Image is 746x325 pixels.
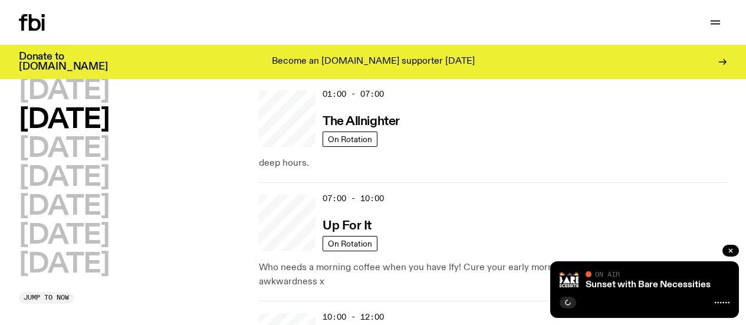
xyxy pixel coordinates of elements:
[323,132,377,147] a: On Rotation
[19,165,109,191] button: [DATE]
[328,239,372,248] span: On Rotation
[272,57,475,67] p: Become an [DOMAIN_NAME] supporter [DATE]
[323,193,384,204] span: 07:00 - 10:00
[19,251,109,278] button: [DATE]
[259,195,316,251] a: Ify - a Brown Skin girl with black braided twists, looking up to the side with her tongue stickin...
[323,88,384,100] span: 01:00 - 07:00
[586,280,711,290] a: Sunset with Bare Necessities
[560,271,579,290] img: Bare Necessities
[19,193,109,220] button: [DATE]
[19,107,109,133] button: [DATE]
[259,261,727,289] p: Who needs a morning coffee when you have Ify! Cure your early morning grog w/ SMAC, chat and extr...
[328,134,372,143] span: On Rotation
[323,116,400,128] h3: The Allnighter
[323,113,400,128] a: The Allnighter
[323,220,372,232] h3: Up For It
[19,222,109,249] button: [DATE]
[323,311,384,323] span: 10:00 - 12:00
[595,270,620,278] span: On Air
[19,136,109,162] button: [DATE]
[259,156,727,170] p: deep hours.
[19,78,109,104] button: [DATE]
[19,292,74,304] button: Jump to now
[323,236,377,251] a: On Rotation
[19,52,108,72] h3: Donate to [DOMAIN_NAME]
[323,218,372,232] a: Up For It
[24,294,69,301] span: Jump to now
